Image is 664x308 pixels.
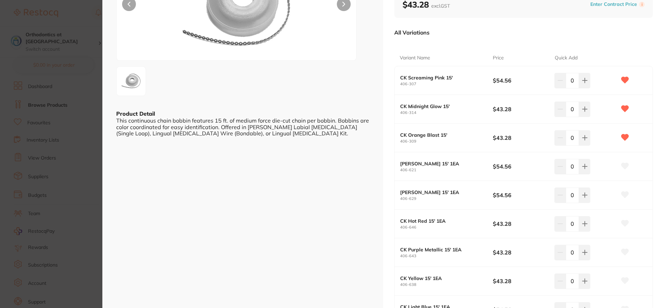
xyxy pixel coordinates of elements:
p: Price [493,55,504,61]
b: $54.56 [493,163,548,170]
b: $43.28 [493,249,548,256]
b: $54.56 [493,191,548,199]
b: CK Screaming Pink 15' [400,75,483,80]
p: Variant Name [400,55,430,61]
label: i [639,2,645,7]
p: Quick Add [555,55,578,61]
small: 406-309 [400,139,493,144]
small: 406-646 [400,225,493,230]
button: Enter Contract Price [588,1,639,8]
b: CK Orange Blast 15' [400,132,483,138]
span: excl. GST [431,3,450,9]
b: CK Midnight Glow 15' [400,104,483,109]
img: aW4tanBn [119,69,144,94]
b: CK Purple Metallic 15' 1EA [400,247,483,252]
div: This continuous chain bobbin features 15 ft. of medium force die-cut chain per bobbin. Bobbins ar... [116,117,369,136]
b: CK Hot Red 15' 1EA [400,218,483,224]
small: 406-621 [400,168,493,172]
b: Product Detail [116,110,155,117]
small: 406-629 [400,196,493,201]
b: $43.28 [493,277,548,285]
small: 406-643 [400,254,493,258]
b: $43.28 [493,134,548,142]
b: CK Yellow 15' 1EA [400,276,483,281]
p: All Variations [394,29,430,36]
b: [PERSON_NAME] 15' 1EA [400,190,483,195]
b: $43.28 [493,220,548,228]
b: $43.28 [493,105,548,113]
small: 406-638 [400,282,493,287]
b: [PERSON_NAME] 15' 1EA [400,161,483,166]
small: 406-314 [400,110,493,115]
b: $54.56 [493,77,548,84]
small: 406-307 [400,82,493,86]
